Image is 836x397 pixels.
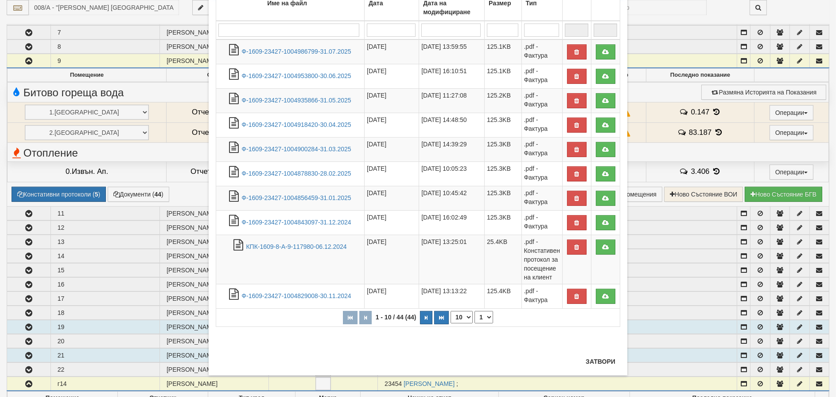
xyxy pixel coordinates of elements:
[365,186,419,210] td: [DATE]
[419,64,485,88] td: [DATE] 16:10:51
[485,39,521,64] td: 125.1KB
[241,194,351,201] a: Ф-1609-23427-1004856459-31.01.2025
[343,311,358,324] button: Първа страница
[216,39,620,64] tr: Ф-1609-23427-1004986799-31.07.2025.pdf - Фактура
[241,292,351,299] a: Ф-1609-23427-1004829008-30.11.2024
[521,161,562,186] td: .pdf - Фактура
[485,88,521,113] td: 125.2KB
[521,113,562,137] td: .pdf - Фактура
[241,219,351,226] a: Ф-1609-23427-1004843097-31.12.2024
[580,354,621,369] button: Затвори
[216,137,620,161] tr: Ф-1609-23427-1004900284-31.03.2025.pdf - Фактура
[216,113,620,137] tr: Ф-1609-23427-1004918420-30.04.2025.pdf - Фактура
[419,113,485,137] td: [DATE] 14:48:50
[373,314,419,321] span: 1 - 10 / 44 (44)
[216,161,620,186] tr: Ф-1609-23427-1004878830-28.02.2025.pdf - Фактура
[359,311,372,324] button: Предишна страница
[451,311,473,323] select: Брой редове на страница
[419,88,485,113] td: [DATE] 11:27:08
[365,137,419,161] td: [DATE]
[485,161,521,186] td: 125.3KB
[365,64,419,88] td: [DATE]
[521,88,562,113] td: .pdf - Фактура
[485,113,521,137] td: 125.3KB
[241,121,351,128] a: Ф-1609-23427-1004918420-30.04.2025
[485,235,521,284] td: 25.4KB
[365,210,419,235] td: [DATE]
[241,48,351,55] a: Ф-1609-23427-1004986799-31.07.2025
[485,64,521,88] td: 125.1KB
[521,137,562,161] td: .pdf - Фактура
[246,243,346,250] a: КПК-1609-8-А-9-117980-06.12.2024
[485,210,521,235] td: 125.3KB
[216,235,620,284] tr: КПК-1609-8-А-9-117980-06.12.2024.pdf - Констативен протокол за посещение на клиент
[420,311,432,324] button: Следваща страница
[419,39,485,64] td: [DATE] 13:59:55
[216,64,620,88] tr: Ф-1609-23427-1004953800-30.06.2025.pdf - Фактура
[216,284,620,308] tr: Ф-1609-23427-1004829008-30.11.2024.pdf - Фактура
[474,311,493,323] select: Страница номер
[241,170,351,177] a: Ф-1609-23427-1004878830-28.02.2025
[419,186,485,210] td: [DATE] 10:45:42
[485,137,521,161] td: 125.3KB
[241,97,351,104] a: Ф-1609-23427-1004935866-31.05.2025
[241,145,351,153] a: Ф-1609-23427-1004900284-31.03.2025
[419,235,485,284] td: [DATE] 13:25:01
[241,72,351,79] a: Ф-1609-23427-1004953800-30.06.2025
[365,88,419,113] td: [DATE]
[419,210,485,235] td: [DATE] 16:02:49
[365,113,419,137] td: [DATE]
[434,311,449,324] button: Последна страница
[485,284,521,308] td: 125.4KB
[419,284,485,308] td: [DATE] 13:13:22
[365,284,419,308] td: [DATE]
[521,210,562,235] td: .pdf - Фактура
[365,235,419,284] td: [DATE]
[485,186,521,210] td: 125.3KB
[521,64,562,88] td: .pdf - Фактура
[521,186,562,210] td: .pdf - Фактура
[419,137,485,161] td: [DATE] 14:39:29
[216,88,620,113] tr: Ф-1609-23427-1004935866-31.05.2025.pdf - Фактура
[365,39,419,64] td: [DATE]
[365,161,419,186] td: [DATE]
[521,284,562,308] td: .pdf - Фактура
[216,210,620,235] tr: Ф-1609-23427-1004843097-31.12.2024.pdf - Фактура
[521,39,562,64] td: .pdf - Фактура
[419,161,485,186] td: [DATE] 10:05:23
[216,186,620,210] tr: Ф-1609-23427-1004856459-31.01.2025.pdf - Фактура
[521,235,562,284] td: .pdf - Констативен протокол за посещение на клиент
